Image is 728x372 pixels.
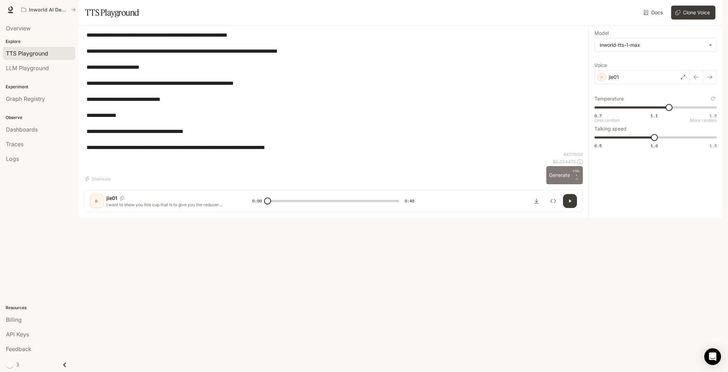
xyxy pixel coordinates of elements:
a: Docs [642,6,666,20]
p: jie01 [106,195,117,202]
div: inworld-tts-1-max [600,42,705,49]
p: Talking speed [594,126,626,131]
h1: TTS Playground [85,6,139,20]
span: 0:00 [252,198,262,204]
span: 1.1 [651,113,658,119]
p: Voice [594,63,607,68]
button: Reset to default [709,95,717,103]
p: Model [594,31,609,36]
p: ⏎ [573,169,580,181]
span: 1.5 [710,113,717,119]
div: Open Intercom Messenger [704,348,721,365]
p: I want to show you this cup that is to give you the reducer massage, it&#39;s super cool, it come... [106,202,235,208]
p: CTRL + [573,169,580,177]
span: 0.5 [594,143,602,149]
button: All workspaces [18,3,79,17]
span: 0.7 [594,113,602,119]
button: Download audio [530,194,543,208]
p: Temperature [594,96,624,101]
span: 1.0 [651,143,658,149]
button: GenerateCTRL +⏎ [546,166,583,184]
div: inworld-tts-1-max [595,38,716,52]
p: jie01 [609,74,619,81]
button: Copy Voice ID [117,196,127,200]
button: Shortcuts [84,173,113,184]
p: Less random [594,118,620,122]
button: Clone Voice [671,6,715,20]
div: D [91,195,102,207]
span: 0:46 [405,198,414,204]
span: 1.5 [710,143,717,149]
p: More random [690,118,717,122]
p: Inworld AI Demos [29,7,68,13]
button: Inspect [546,194,560,208]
